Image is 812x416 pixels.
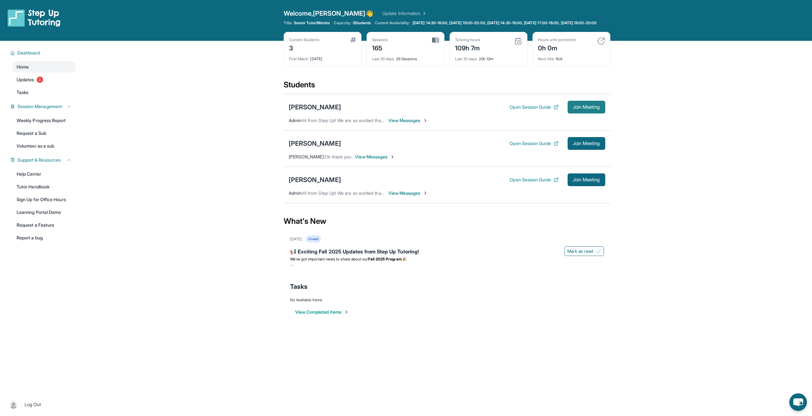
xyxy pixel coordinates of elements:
img: logo [8,9,61,27]
span: [PERSON_NAME] : [289,154,325,159]
span: Hi from Step Up! We are so excited that you are matched with one another. Please use this space t... [302,118,805,123]
img: card [514,37,522,45]
span: Join Meeting [573,142,600,145]
span: Dashboard [18,50,40,56]
span: Updates [17,77,34,83]
span: Log Out [25,401,41,408]
button: View Completed Items [295,309,349,315]
img: Chevron-Right [423,118,428,123]
button: Join Meeting [568,173,605,186]
div: 📢 Exciting Fall 2025 Updates from Step Up Tutoring! [290,248,604,257]
div: Hours until promotion [538,37,576,42]
a: Updates2 [13,74,75,85]
span: Hi from Step Up! We are so excited that you are matched with one another. Please use this space t... [302,190,789,196]
span: Admin : [289,118,302,123]
div: Students [284,80,610,94]
span: Tasks [290,282,308,291]
div: Tutoring hours [455,37,480,42]
button: Support & Resources [15,157,71,163]
span: Home [17,64,29,70]
span: Support & Resources [18,157,61,163]
span: We’ve got important news to share about our [290,257,368,261]
span: Mark as read [567,248,593,254]
span: View Messages [388,117,428,124]
span: [DATE] 14:30-16:00, [DATE] 19:00-20:00, [DATE] 14:30-16:00, [DATE] 17:00-18:00, [DATE] 19:00-20:00 [413,20,597,26]
img: Chevron Right [421,10,427,17]
button: chat-button [789,393,807,411]
strong: Fall 2025 Program [368,257,402,261]
div: N/A [538,53,605,62]
a: Help Center [13,168,75,180]
span: Last 30 days : [455,56,478,61]
span: Admin : [289,190,302,196]
button: Open Session Guide [510,104,558,110]
a: [DATE] 14:30-16:00, [DATE] 19:00-20:00, [DATE] 14:30-16:00, [DATE] 17:00-18:00, [DATE] 19:00-20:00 [411,20,598,26]
span: Ok thank you [325,154,352,159]
div: 20h 13m [455,53,522,62]
a: Tutor Handbook [13,181,75,193]
span: View Messages [355,154,395,160]
a: Learning Portal Demo [13,207,75,218]
div: [PERSON_NAME] [289,139,341,148]
a: Volunteer as a sub [13,140,75,152]
a: |Log Out [6,398,75,412]
span: Join Meeting [573,105,600,109]
img: card [350,37,356,42]
span: | [20,401,22,408]
button: Open Session Guide [510,177,558,183]
span: Tasks [17,89,28,96]
button: Join Meeting [568,137,605,150]
a: Report a bug [13,232,75,244]
span: View Messages [388,190,428,196]
img: user-img [9,400,18,409]
div: Unread [306,235,321,243]
img: card [597,37,605,45]
img: Chevron-Right [390,154,395,159]
a: Home [13,61,75,73]
button: Dashboard [15,50,71,56]
span: Current Availability: [375,20,410,26]
button: Session Management [15,103,71,110]
img: card [432,37,439,43]
span: Last 30 days : [372,56,395,61]
button: Join Meeting [568,101,605,113]
div: 0h 0m [538,42,576,53]
span: 🎉 [402,257,407,261]
a: Request a Sub [13,128,75,139]
span: Session Management [18,103,62,110]
div: [PERSON_NAME] [289,103,341,112]
span: First Match : [289,56,309,61]
a: Sign Up for Office Hours [13,194,75,205]
span: Next title : [538,56,555,61]
div: 29 Sessions [372,53,439,62]
span: Welcome, [PERSON_NAME] 👋 [284,9,374,18]
a: Update Information [382,10,427,17]
a: Tasks [13,87,75,98]
img: Mark as read [596,249,601,254]
div: No Available Items [290,297,604,303]
div: 109h 7m [455,42,480,53]
span: Title: [284,20,293,26]
div: [DATE] [289,53,356,62]
span: 3 Students [353,20,371,26]
span: Senior Tutor/Mentor [294,20,330,26]
div: Sessions [372,37,388,42]
button: Mark as read [564,246,604,256]
a: Request a Feature [13,219,75,231]
span: Capacity: [334,20,351,26]
div: [DATE] [290,237,302,242]
button: Open Session Guide [510,140,558,147]
span: Join Meeting [573,178,600,182]
div: What's New [284,207,610,235]
div: 165 [372,42,388,53]
img: Chevron-Right [423,191,428,196]
div: Current Students [289,37,319,42]
div: [PERSON_NAME] [289,175,341,184]
a: Weekly Progress Report [13,115,75,126]
span: 2 [37,77,43,83]
div: 3 [289,42,319,53]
